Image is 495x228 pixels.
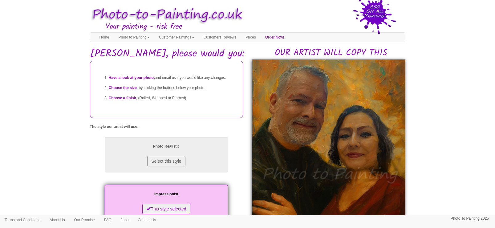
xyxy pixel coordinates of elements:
[109,93,237,103] li: , (Rolled, Wrapped or Framed).
[109,75,155,80] span: Have a look at your photo,
[109,83,237,93] li: , by clicking the buttons below your photo.
[69,215,99,225] a: Our Promise
[90,48,405,59] h1: [PERSON_NAME], please would you:
[451,215,489,222] p: Photo To Painting 2025
[147,156,185,166] button: Select this style
[114,33,154,42] a: Photo to Painting
[109,96,136,100] span: Choose a finish
[87,3,245,27] img: Photo to Painting
[116,215,133,225] a: Jobs
[90,124,139,129] label: The style our artist will use:
[241,33,260,42] a: Prices
[99,215,116,225] a: FAQ
[109,73,237,83] li: and email us if you would like any changes.
[154,33,199,42] a: Customer Paintings
[142,204,190,214] button: This style selected
[105,23,405,31] h3: Your painting - risk free
[261,33,289,42] a: Order Now!
[257,48,405,58] h2: OUR ARTIST WILL COPY THIS
[133,215,160,225] a: Contact Us
[45,215,69,225] a: About Us
[199,33,241,42] a: Customers Reviews
[95,33,114,42] a: Home
[111,191,222,197] p: Impressionist
[111,143,222,150] p: Photo Realistic
[109,86,137,90] span: Choose the size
